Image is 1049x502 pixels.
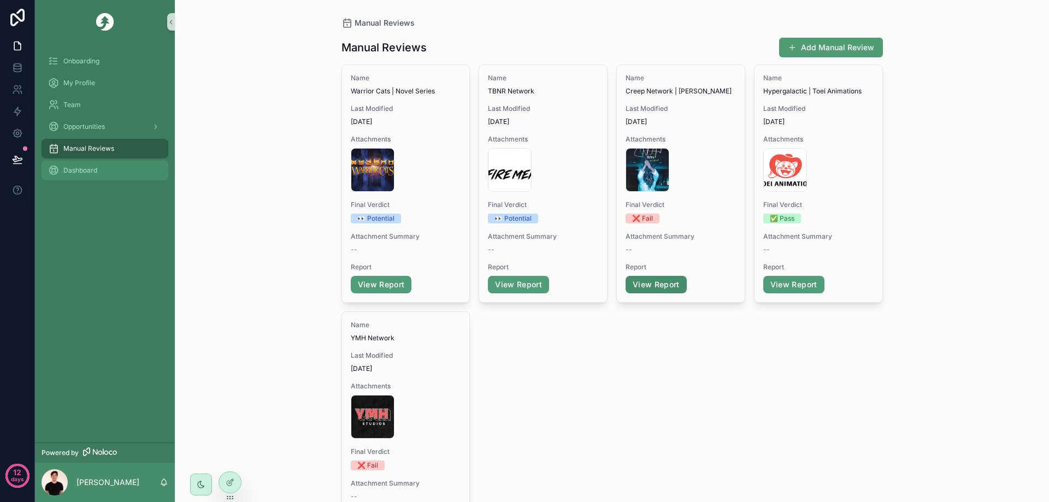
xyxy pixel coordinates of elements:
span: Name [488,74,598,82]
span: Report [626,263,736,271]
span: -- [488,245,494,254]
h1: Manual Reviews [341,40,427,55]
div: ❌ Fail [357,460,378,470]
span: Hypergalactic | Toei Animations [763,87,874,96]
a: Dashboard [42,161,168,180]
a: Onboarding [42,51,168,71]
span: Report [488,263,598,271]
a: Team [42,95,168,115]
span: -- [351,492,357,501]
span: Last Modified [351,351,461,360]
span: Last Modified [488,104,598,113]
span: Last Modified [763,104,874,113]
a: Powered by [35,442,175,463]
span: Manual Reviews [63,144,114,153]
a: View Report [488,276,549,293]
div: 👀 Potential [357,214,394,223]
span: Creep Network | [PERSON_NAME] [626,87,736,96]
span: TBNR Network [488,87,598,96]
span: Final Verdict [351,447,461,456]
span: [DATE] [626,117,736,126]
span: [DATE] [351,364,461,373]
span: Dashboard [63,166,97,175]
span: Attachments [488,135,598,144]
span: Final Verdict [488,200,598,209]
a: NameHypergalactic | Toei AnimationsLast Modified[DATE]AttachmentsFinal Verdict✅ PassAttachment Su... [754,64,883,303]
span: [DATE] [351,117,461,126]
span: Team [63,101,81,109]
span: Final Verdict [763,200,874,209]
span: Opportunities [63,122,105,131]
a: NameCreep Network | [PERSON_NAME]Last Modified[DATE]AttachmentsFinal Verdict❌ FailAttachment Summ... [616,64,745,303]
span: Attachment Summary [351,479,461,488]
span: Final Verdict [626,200,736,209]
a: NameWarrior Cats | Novel SeriesLast Modified[DATE]AttachmentsFinal Verdict👀 PotentialAttachment S... [341,64,470,303]
span: Attachment Summary [626,232,736,241]
div: ✅ Pass [770,214,794,223]
a: Opportunities [42,117,168,137]
span: Attachments [351,135,461,144]
span: Onboarding [63,57,99,66]
span: Report [763,263,874,271]
img: App logo [96,13,114,31]
span: Last Modified [626,104,736,113]
span: Attachments [763,135,874,144]
span: My Profile [63,79,95,87]
span: -- [351,245,357,254]
a: View Report [763,276,824,293]
a: Manual Reviews [42,139,168,158]
span: Powered by [42,448,79,457]
div: scrollable content [35,44,175,194]
span: Attachment Summary [763,232,874,241]
span: Final Verdict [351,200,461,209]
span: YMH Network [351,334,461,342]
span: Name [351,74,461,82]
p: 12 [13,467,21,478]
span: [DATE] [488,117,598,126]
span: Name [626,74,736,82]
span: Name [763,74,874,82]
span: Attachments [626,135,736,144]
span: Attachment Summary [488,232,598,241]
a: Manual Reviews [341,17,415,28]
span: -- [626,245,632,254]
span: Last Modified [351,104,461,113]
span: Attachments [351,382,461,391]
span: Attachment Summary [351,232,461,241]
span: Manual Reviews [355,17,415,28]
span: [DATE] [763,117,874,126]
p: days [11,471,24,487]
a: NameTBNR NetworkLast Modified[DATE]AttachmentsFinal Verdict👀 PotentialAttachment Summary--ReportV... [479,64,608,303]
a: My Profile [42,73,168,93]
div: 👀 Potential [494,214,532,223]
span: Report [351,263,461,271]
span: Name [351,321,461,329]
a: View Report [626,276,687,293]
span: -- [763,245,770,254]
button: Add Manual Review [779,38,883,57]
a: View Report [351,276,412,293]
div: ❌ Fail [632,214,653,223]
span: Warrior Cats | Novel Series [351,87,461,96]
p: [PERSON_NAME] [76,477,139,488]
